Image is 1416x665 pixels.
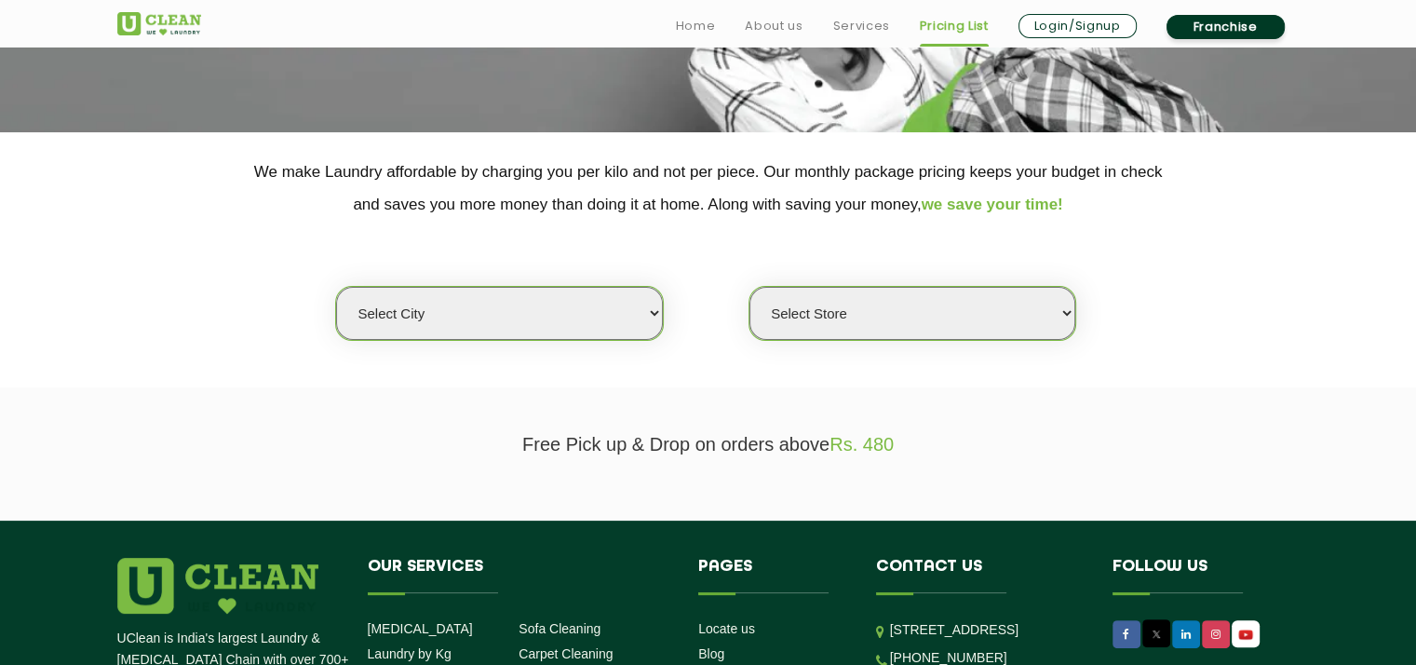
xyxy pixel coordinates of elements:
a: Locate us [698,621,755,636]
a: Home [676,15,716,37]
p: We make Laundry affordable by charging you per kilo and not per piece. Our monthly package pricin... [117,156,1300,221]
a: Pricing List [920,15,989,37]
a: Login/Signup [1018,14,1137,38]
a: Services [832,15,889,37]
img: logo.png [117,558,318,614]
a: Carpet Cleaning [519,646,613,661]
span: Rs. 480 [829,434,894,455]
h4: Pages [698,558,848,593]
img: UClean Laundry and Dry Cleaning [1234,625,1258,645]
img: UClean Laundry and Dry Cleaning [117,12,201,35]
p: [STREET_ADDRESS] [890,619,1085,641]
a: Laundry by Kg [368,646,452,661]
a: [MEDICAL_DATA] [368,621,473,636]
a: [PHONE_NUMBER] [890,650,1007,665]
a: About us [745,15,802,37]
span: we save your time! [922,196,1063,213]
p: Free Pick up & Drop on orders above [117,434,1300,455]
h4: Follow us [1113,558,1276,593]
a: Franchise [1167,15,1285,39]
a: Sofa Cleaning [519,621,600,636]
a: Blog [698,646,724,661]
h4: Contact us [876,558,1085,593]
h4: Our Services [368,558,671,593]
